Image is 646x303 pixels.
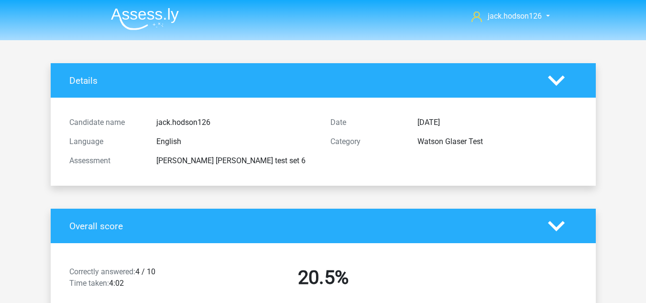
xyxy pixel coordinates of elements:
div: English [149,136,323,147]
div: Watson Glaser Test [410,136,584,147]
img: Assessly [111,8,179,30]
div: Date [323,117,410,128]
h4: Details [69,75,534,86]
div: Category [323,136,410,147]
h2: 20.5% [200,266,447,289]
span: Correctly answered: [69,267,135,276]
h4: Overall score [69,221,534,232]
div: [DATE] [410,117,584,128]
span: jack.hodson126 [488,11,542,21]
div: jack.hodson126 [149,117,323,128]
div: Assessment [62,155,149,167]
div: Language [62,136,149,147]
div: [PERSON_NAME] [PERSON_NAME] test set 6 [149,155,323,167]
span: Time taken: [69,279,109,288]
div: 4 / 10 4:02 [62,266,193,293]
div: Candidate name [62,117,149,128]
a: jack.hodson126 [468,11,543,22]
